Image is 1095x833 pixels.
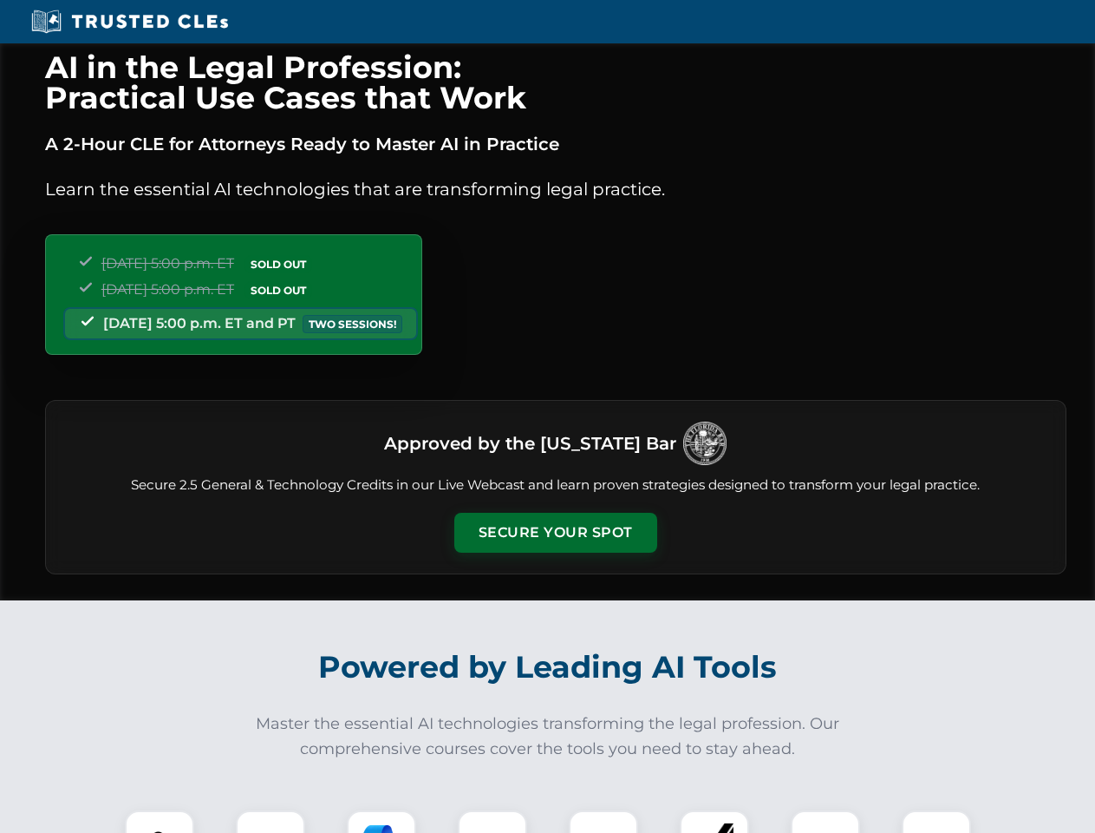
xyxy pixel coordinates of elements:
span: [DATE] 5:00 p.m. ET [101,281,234,298]
span: SOLD OUT [244,255,312,273]
h1: AI in the Legal Profession: Practical Use Cases that Work [45,52,1066,113]
button: Secure Your Spot [454,513,657,553]
img: Trusted CLEs [26,9,233,35]
p: Learn the essential AI technologies that are transforming legal practice. [45,175,1066,203]
span: [DATE] 5:00 p.m. ET [101,255,234,272]
h2: Powered by Leading AI Tools [68,637,1028,698]
p: A 2-Hour CLE for Attorneys Ready to Master AI in Practice [45,130,1066,158]
img: Logo [683,422,727,465]
h3: Approved by the [US_STATE] Bar [384,428,676,459]
p: Secure 2.5 General & Technology Credits in our Live Webcast and learn proven strategies designed ... [67,476,1045,495]
p: Master the essential AI technologies transforming the legal profession. Our comprehensive courses... [244,712,851,762]
span: SOLD OUT [244,281,312,299]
